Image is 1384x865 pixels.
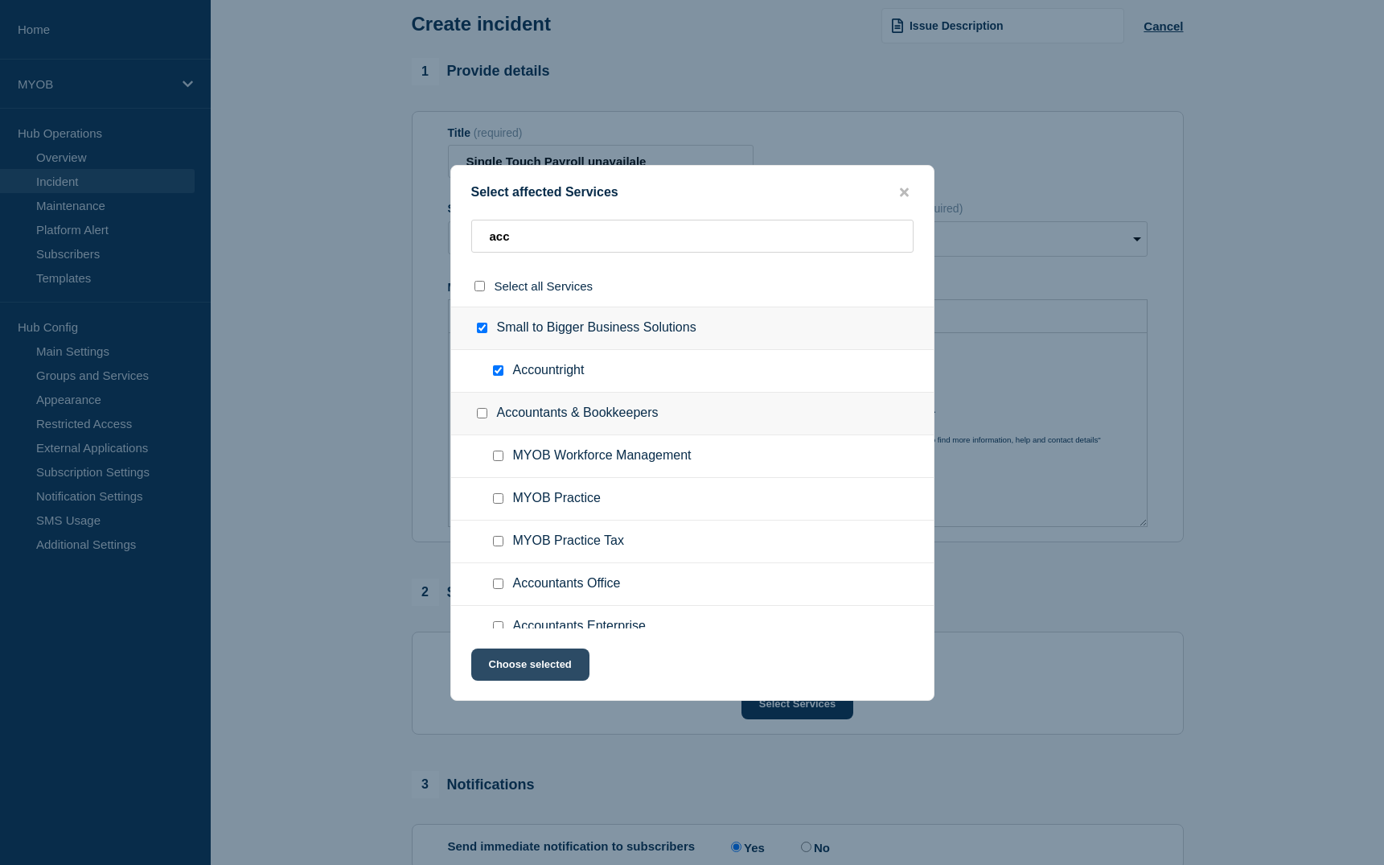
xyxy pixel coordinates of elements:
input: Accountright checkbox [493,365,503,376]
span: Accountright [513,363,585,379]
span: MYOB Practice Tax [513,533,624,550]
input: select all checkbox [474,281,485,291]
input: Search [471,220,914,253]
input: MYOB Practice checkbox [493,493,503,504]
span: Accountants Enterprise [513,619,646,635]
span: MYOB Practice [513,491,601,507]
button: Choose selected [471,649,589,681]
div: Select affected Services [451,185,934,200]
div: Accountants & Bookkeepers [451,393,934,435]
input: Accountants Enterprise checkbox [493,621,503,632]
span: MYOB Workforce Management [513,448,692,464]
span: Accountants Office [513,576,621,592]
input: Accountants Office checkbox [493,579,503,589]
div: Small to Bigger Business Solutions [451,307,934,350]
span: Select all Services [495,279,593,293]
input: MYOB Workforce Management checkbox [493,451,503,461]
button: close button [895,185,914,200]
input: MYOB Practice Tax checkbox [493,536,503,546]
input: Small to Bigger Business Solutions checkbox [477,323,487,333]
input: Accountants & Bookkeepers checkbox [477,408,487,418]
